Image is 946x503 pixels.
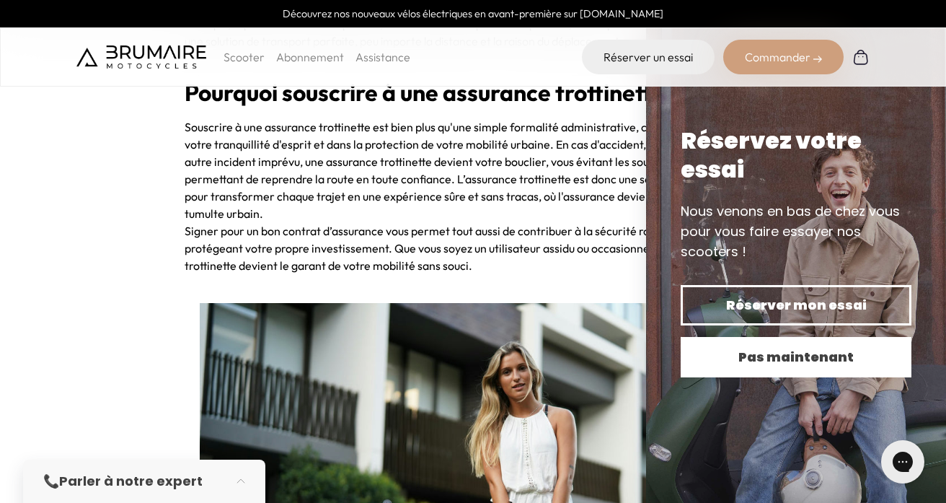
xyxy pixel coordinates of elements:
[185,120,665,134] span: Souscrire à une assurance trottinette est bien plus qu'une simple formalité administrative, c’est
[185,224,721,273] span: Signer pour un bon contrat d’assurance vous permet tout aussi de contribuer à la sécurité routièr...
[355,50,410,64] a: Assistance
[723,40,844,74] div: Commander
[813,55,822,64] img: right-arrow-2.png
[852,48,870,66] img: Panier
[874,435,932,489] iframe: Gorgias live chat messenger
[276,50,344,64] a: Abonnement
[185,78,681,107] b: Pourquoi souscrire à une assurance trottinette ?
[224,48,265,66] p: Scooter
[76,45,206,69] img: Brumaire Motocycles
[582,40,715,74] a: Réserver un essai
[185,120,754,221] span: investir dans votre tranquillité d'esprit et dans la protection de votre mobilité urbaine. En cas...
